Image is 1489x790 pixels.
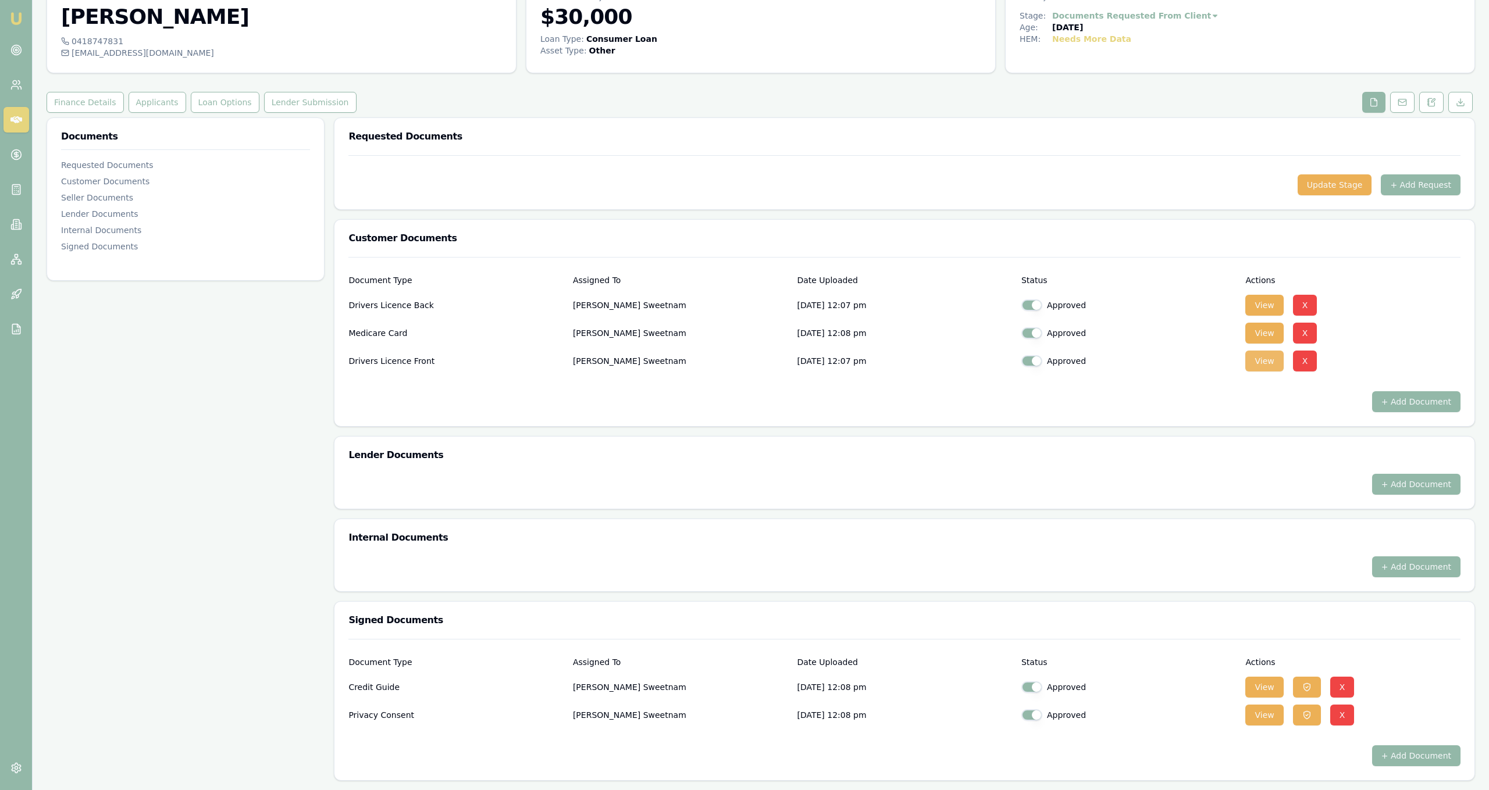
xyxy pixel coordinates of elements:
a: Loan Options [188,92,262,113]
div: Other [589,45,615,56]
button: View [1245,295,1283,316]
button: View [1245,705,1283,725]
button: X [1293,295,1317,316]
div: Approved [1021,709,1237,721]
div: Privacy Consent [348,703,564,727]
button: X [1330,705,1355,725]
button: Lender Submission [264,92,357,113]
div: Signed Documents [61,241,310,252]
h3: Customer Documents [348,234,1460,243]
h3: Internal Documents [348,533,1460,542]
div: Date Uploaded [797,276,1012,284]
div: 0418747831 [61,35,502,47]
div: Assigned To [573,276,788,284]
div: Approved [1021,299,1237,311]
div: Seller Documents [61,192,310,203]
div: Age: [1020,22,1052,33]
div: [EMAIL_ADDRESS][DOMAIN_NAME] [61,47,502,59]
button: Documents Requested From Client [1052,10,1219,22]
div: Approved [1021,355,1237,367]
button: + Add Document [1372,474,1460,495]
p: [PERSON_NAME] Sweetnam [573,294,788,317]
button: Applicants [129,92,186,113]
div: Status [1021,276,1237,284]
p: [DATE] 12:08 pm [797,703,1012,727]
div: Approved [1021,681,1237,693]
div: Loan Type: [540,33,584,45]
div: Drivers Licence Front [348,349,564,373]
div: Consumer Loan [586,33,657,45]
h3: Requested Documents [348,132,1460,141]
h3: Documents [61,132,310,141]
button: Loan Options [191,92,259,113]
img: emu-icon-u.png [9,12,23,26]
p: [PERSON_NAME] Sweetnam [573,321,788,345]
div: Requested Documents [61,159,310,171]
p: [PERSON_NAME] Sweetnam [573,703,788,727]
p: [DATE] 12:08 pm [797,321,1012,345]
button: Finance Details [47,92,124,113]
h3: Signed Documents [348,616,1460,625]
div: Document Type [348,276,564,284]
button: + Add Document [1372,745,1460,766]
button: View [1245,351,1283,371]
p: [PERSON_NAME] Sweetnam [573,349,788,373]
div: Assigned To [573,658,788,666]
div: Status [1021,658,1237,666]
button: X [1293,323,1317,344]
div: [DATE] [1052,22,1083,33]
a: Applicants [126,92,188,113]
div: Lender Documents [61,208,310,220]
a: Finance Details [47,92,126,113]
div: Date Uploaded [797,658,1012,666]
p: [DATE] 12:07 pm [797,349,1012,373]
button: + Add Document [1372,556,1460,577]
button: X [1293,351,1317,371]
a: Lender Submission [262,92,359,113]
div: Drivers Licence Back [348,294,564,317]
div: Internal Documents [61,224,310,236]
button: + Add Request [1381,174,1460,195]
div: Approved [1021,327,1237,339]
div: Medicare Card [348,321,564,345]
div: Customer Documents [61,176,310,187]
div: Stage: [1020,10,1052,22]
div: HEM: [1020,33,1052,45]
h3: $30,000 [540,5,981,28]
h3: [PERSON_NAME] [61,5,502,28]
div: Actions [1245,276,1460,284]
h3: Lender Documents [348,451,1460,460]
button: View [1245,323,1283,344]
div: Asset Type : [540,45,587,56]
p: [DATE] 12:08 pm [797,675,1012,699]
div: Actions [1245,658,1460,666]
p: [DATE] 12:07 pm [797,294,1012,317]
p: [PERSON_NAME] Sweetnam [573,675,788,699]
button: Update Stage [1298,174,1372,195]
button: View [1245,677,1283,698]
div: Document Type [348,658,564,666]
button: + Add Document [1372,391,1460,412]
button: X [1330,677,1355,698]
div: Credit Guide [348,675,564,699]
div: Needs More Data [1052,33,1131,45]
